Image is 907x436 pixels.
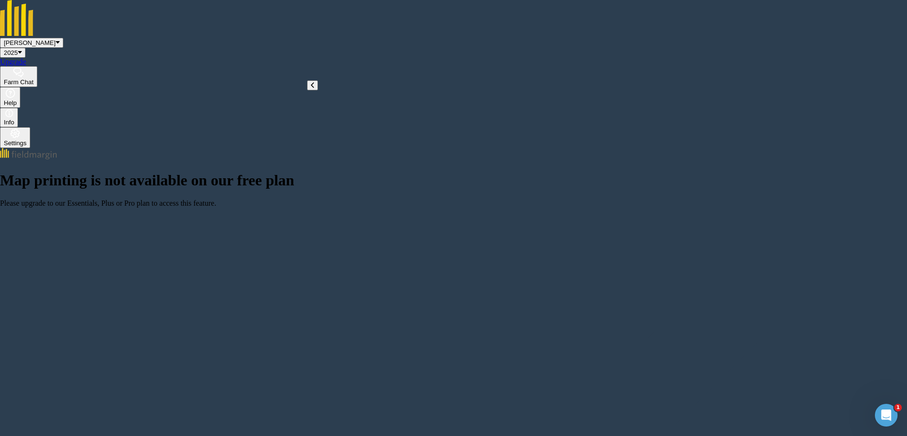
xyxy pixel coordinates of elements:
[5,88,16,98] img: A question mark icon
[894,404,902,411] span: 1
[4,39,56,46] span: [PERSON_NAME]
[4,78,34,86] div: Farm Chat
[875,404,898,427] iframe: Intercom live chat
[5,109,13,117] img: svg+xml;base64,PHN2ZyB4bWxucz0iaHR0cDovL3d3dy53My5vcmcvMjAwMC9zdmciIHdpZHRoPSIxNyIgaGVpZ2h0PSIxNy...
[4,119,14,126] div: Info
[4,140,26,147] div: Settings
[4,49,18,56] span: 2025
[4,99,17,106] div: Help
[9,129,21,138] img: A cog icon
[13,68,24,77] img: Two speech bubbles overlapping with the left bubble in the forefront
